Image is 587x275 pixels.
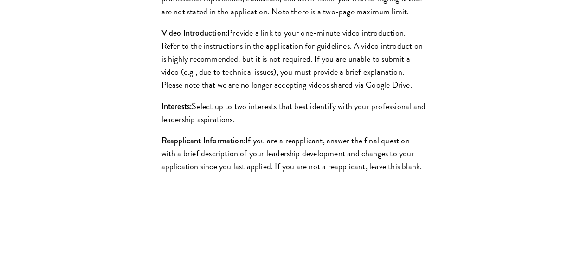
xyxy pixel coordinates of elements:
strong: Interests: [161,100,192,112]
p: Select up to two interests that best identify with your professional and leadership aspirations. [161,100,426,126]
p: If you are a reapplicant, answer the final question with a brief description of your leadership d... [161,134,426,173]
strong: Video Introduction: [161,27,228,39]
p: Provide a link to your one-minute video introduction. Refer to the instructions in the applicatio... [161,26,426,91]
strong: Reapplicant Information: [161,134,246,147]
